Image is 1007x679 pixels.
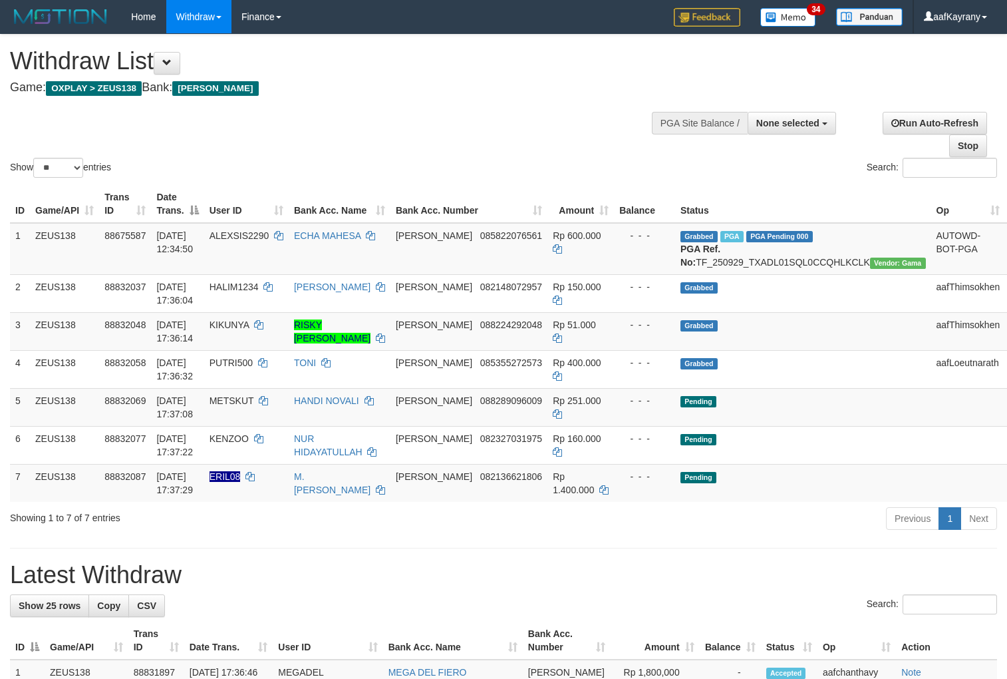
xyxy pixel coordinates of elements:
span: METSKUT [210,395,254,406]
label: Search: [867,594,997,614]
span: [PERSON_NAME] [172,81,258,96]
span: Grabbed [680,358,718,369]
a: ECHA MAHESA [294,230,360,241]
div: - - - [619,394,670,407]
span: [PERSON_NAME] [396,320,472,330]
img: Feedback.jpg [674,8,740,27]
span: Copy 088289096009 to clipboard [480,395,542,406]
span: Vendor URL: https://trx31.1velocity.biz [870,258,926,269]
span: Copy 082148072957 to clipboard [480,282,542,292]
span: None selected [756,118,819,128]
span: Copy [97,600,120,611]
th: Amount: activate to sort column ascending [611,622,700,660]
span: Rp 251.000 [553,395,601,406]
a: Show 25 rows [10,594,89,617]
th: Status [675,185,931,223]
span: Marked by aafpengsreynich [720,231,744,242]
th: Action [896,622,997,660]
span: Grabbed [680,320,718,332]
th: Amount: activate to sort column ascending [547,185,614,223]
a: Note [901,667,921,678]
span: [DATE] 17:36:32 [156,357,193,381]
span: 88832087 [104,471,146,482]
td: 6 [10,426,30,464]
th: User ID: activate to sort column ascending [273,622,382,660]
td: ZEUS138 [30,426,99,464]
a: M. [PERSON_NAME] [294,471,370,495]
span: Accepted [766,668,806,679]
span: Grabbed [680,282,718,294]
a: 1 [938,507,961,530]
th: Bank Acc. Name: activate to sort column ascending [289,185,390,223]
span: Pending [680,396,716,407]
a: Next [960,507,997,530]
span: Nama rekening ada tanda titik/strip, harap diedit [210,471,241,482]
span: Rp 160.000 [553,433,601,444]
span: KIKUNYA [210,320,249,330]
th: User ID: activate to sort column ascending [204,185,289,223]
span: OXPLAY > ZEUS138 [46,81,142,96]
span: HALIM1234 [210,282,259,292]
td: ZEUS138 [30,464,99,502]
th: Status: activate to sort column ascending [761,622,817,660]
span: [DATE] 17:36:14 [156,320,193,343]
span: [DATE] 17:37:22 [156,433,193,457]
div: - - - [619,318,670,332]
th: Game/API: activate to sort column ascending [45,622,128,660]
span: [DATE] 12:34:50 [156,230,193,254]
span: 88832048 [104,320,146,330]
td: ZEUS138 [30,223,99,275]
span: Rp 150.000 [553,282,601,292]
td: TF_250929_TXADL01SQL0CCQHLKCLK [675,223,931,275]
span: Pending [680,472,716,483]
div: PGA Site Balance / [652,112,748,134]
td: ZEUS138 [30,350,99,388]
h1: Withdraw List [10,48,658,75]
a: MEGA DEL FIERO [388,667,467,678]
td: 1 [10,223,30,275]
span: Show 25 rows [19,600,80,611]
span: 88832069 [104,395,146,406]
a: TONI [294,357,316,368]
span: Pending [680,434,716,445]
td: 7 [10,464,30,502]
div: - - - [619,280,670,294]
td: 4 [10,350,30,388]
span: [DATE] 17:36:04 [156,282,193,306]
span: [PERSON_NAME] [396,357,472,368]
label: Search: [867,158,997,178]
td: 5 [10,388,30,426]
a: Previous [886,507,939,530]
div: - - - [619,470,670,483]
a: NUR HIDAYATULLAH [294,433,362,457]
span: [DATE] 17:37:08 [156,395,193,419]
div: - - - [619,356,670,369]
td: aafThimsokhen [931,312,1006,350]
span: Rp 400.000 [553,357,601,368]
span: 88832077 [104,433,146,444]
span: Grabbed [680,231,718,242]
span: PGA Pending [746,231,813,242]
div: Showing 1 to 7 of 7 entries [10,506,410,525]
span: Rp 1.400.000 [553,471,594,495]
th: Game/API: activate to sort column ascending [30,185,99,223]
a: CSV [128,594,165,617]
span: [PERSON_NAME] [396,230,472,241]
th: Bank Acc. Name: activate to sort column ascending [383,622,523,660]
td: AUTOWD-BOT-PGA [931,223,1006,275]
span: [PERSON_NAME] [396,433,472,444]
th: ID: activate to sort column descending [10,622,45,660]
td: ZEUS138 [30,274,99,312]
span: Rp 51.000 [553,320,596,330]
th: Trans ID: activate to sort column ascending [128,622,184,660]
td: 3 [10,312,30,350]
td: 2 [10,274,30,312]
th: Balance [614,185,675,223]
label: Show entries [10,158,111,178]
select: Showentries [33,158,83,178]
span: 34 [807,3,825,15]
span: ALEXSIS2290 [210,230,269,241]
td: aafLoeutnarath [931,350,1006,388]
span: Copy 082327031975 to clipboard [480,433,542,444]
span: Copy 085822076561 to clipboard [480,230,542,241]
